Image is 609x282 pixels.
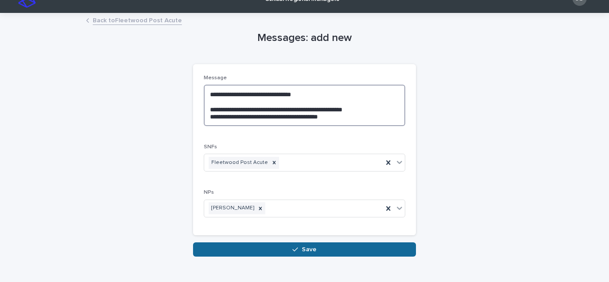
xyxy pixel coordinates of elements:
[93,15,182,25] a: Back toFleetwood Post Acute
[204,144,217,150] span: SNFs
[209,157,269,169] div: Fleetwood Post Acute
[302,246,317,253] span: Save
[204,190,214,195] span: NPs
[193,242,416,257] button: Save
[204,75,227,81] span: Message
[193,32,416,45] h1: Messages: add new
[209,202,255,214] div: [PERSON_NAME]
